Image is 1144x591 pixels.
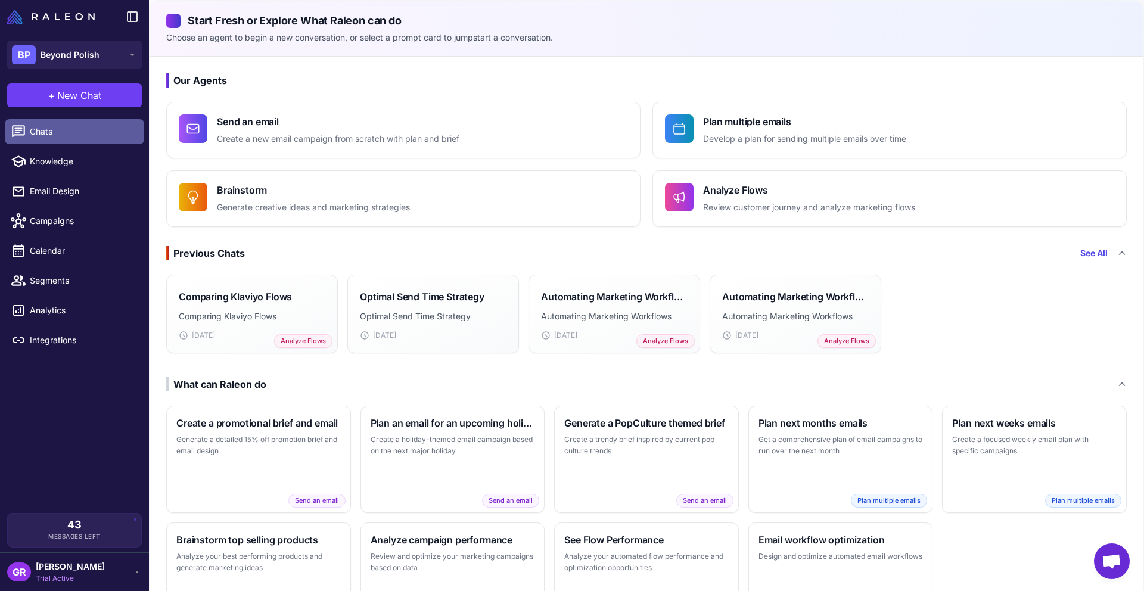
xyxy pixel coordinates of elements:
[703,183,915,197] h4: Analyze Flows
[360,406,545,513] button: Plan an email for an upcoming holidayCreate a holiday-themed email campaign based on the next maj...
[758,434,923,457] p: Get a comprehensive plan of email campaigns to run over the next month
[41,48,100,61] span: Beyond Polish
[703,132,906,146] p: Develop a plan for sending multiple emails over time
[952,416,1117,430] h3: Plan next weeks emails
[176,550,341,574] p: Analyze your best performing products and generate marketing ideas
[676,494,733,508] span: Send an email
[541,290,688,304] h3: Automating Marketing Workflows
[703,114,906,129] h4: Plan multiple emails
[30,155,135,168] span: Knowledge
[5,298,144,323] a: Analytics
[1045,494,1121,508] span: Plan multiple emails
[176,434,341,457] p: Generate a detailed 15% off promotion brief and email design
[30,214,135,228] span: Campaigns
[12,45,36,64] div: BP
[5,119,144,144] a: Chats
[166,377,266,391] div: What can Raleon do
[942,406,1127,513] button: Plan next weeks emailsCreate a focused weekly email plan with specific campaignsPlan multiple emails
[30,244,135,257] span: Calendar
[7,83,142,107] button: +New Chat
[30,334,135,347] span: Integrations
[636,334,695,348] span: Analyze Flows
[7,10,100,24] a: Raleon Logo
[67,520,82,530] span: 43
[48,532,101,541] span: Messages Left
[36,573,105,584] span: Trial Active
[482,494,539,508] span: Send an email
[851,494,927,508] span: Plan multiple emails
[652,170,1127,227] button: Analyze FlowsReview customer journey and analyze marketing flows
[817,334,876,348] span: Analyze Flows
[758,533,923,547] h3: Email workflow optimization
[541,310,688,323] p: Automating Marketing Workflows
[7,10,95,24] img: Raleon Logo
[30,274,135,287] span: Segments
[360,310,506,323] p: Optimal Send Time Strategy
[166,31,1127,44] p: Choose an agent to begin a new conversation, or select a prompt card to jumpstart a conversation.
[758,550,923,562] p: Design and optimize automated email workflows
[176,533,341,547] h3: Brainstorm top selling products
[166,102,641,158] button: Send an emailCreate a new email campaign from scratch with plan and brief
[371,434,535,457] p: Create a holiday-themed email campaign based on the next major holiday
[748,406,933,513] button: Plan next months emailsGet a comprehensive plan of email campaigns to run over the next monthPlan...
[952,434,1117,457] p: Create a focused weekly email plan with specific campaigns
[36,560,105,573] span: [PERSON_NAME]
[166,406,351,513] button: Create a promotional brief and emailGenerate a detailed 15% off promotion brief and email designS...
[554,406,739,513] button: Generate a PopCulture themed briefCreate a trendy brief inspired by current pop culture trendsSen...
[30,304,135,317] span: Analytics
[722,330,869,341] div: [DATE]
[166,246,245,260] div: Previous Chats
[703,201,915,214] p: Review customer journey and analyze marketing flows
[179,330,325,341] div: [DATE]
[1094,543,1130,579] div: Open chat
[564,550,729,574] p: Analyze your automated flow performance and optimization opportunities
[176,416,341,430] h3: Create a promotional brief and email
[5,238,144,263] a: Calendar
[179,290,292,304] h3: Comparing Klaviyo Flows
[288,494,346,508] span: Send an email
[217,114,459,129] h4: Send an email
[652,102,1127,158] button: Plan multiple emailsDevelop a plan for sending multiple emails over time
[166,13,1127,29] h2: Start Fresh or Explore What Raleon can do
[1080,247,1108,260] a: See All
[722,310,869,323] p: Automating Marketing Workflows
[5,209,144,234] a: Campaigns
[564,533,729,547] h3: See Flow Performance
[360,330,506,341] div: [DATE]
[217,201,410,214] p: Generate creative ideas and marketing strategies
[217,183,410,197] h4: Brainstorm
[722,290,869,304] h3: Automating Marketing Workflows
[5,149,144,174] a: Knowledge
[57,88,101,102] span: New Chat
[30,125,135,138] span: Chats
[541,330,688,341] div: [DATE]
[166,73,1127,88] h3: Our Agents
[564,416,729,430] h3: Generate a PopCulture themed brief
[5,328,144,353] a: Integrations
[48,88,55,102] span: +
[360,290,484,304] h3: Optimal Send Time Strategy
[179,310,325,323] p: Comparing Klaviyo Flows
[5,268,144,293] a: Segments
[758,416,923,430] h3: Plan next months emails
[274,334,332,348] span: Analyze Flows
[166,170,641,227] button: BrainstormGenerate creative ideas and marketing strategies
[564,434,729,457] p: Create a trendy brief inspired by current pop culture trends
[371,416,535,430] h3: Plan an email for an upcoming holiday
[371,550,535,574] p: Review and optimize your marketing campaigns based on data
[217,132,459,146] p: Create a new email campaign from scratch with plan and brief
[5,179,144,204] a: Email Design
[7,562,31,581] div: GR
[371,533,535,547] h3: Analyze campaign performance
[7,41,142,69] button: BPBeyond Polish
[30,185,135,198] span: Email Design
